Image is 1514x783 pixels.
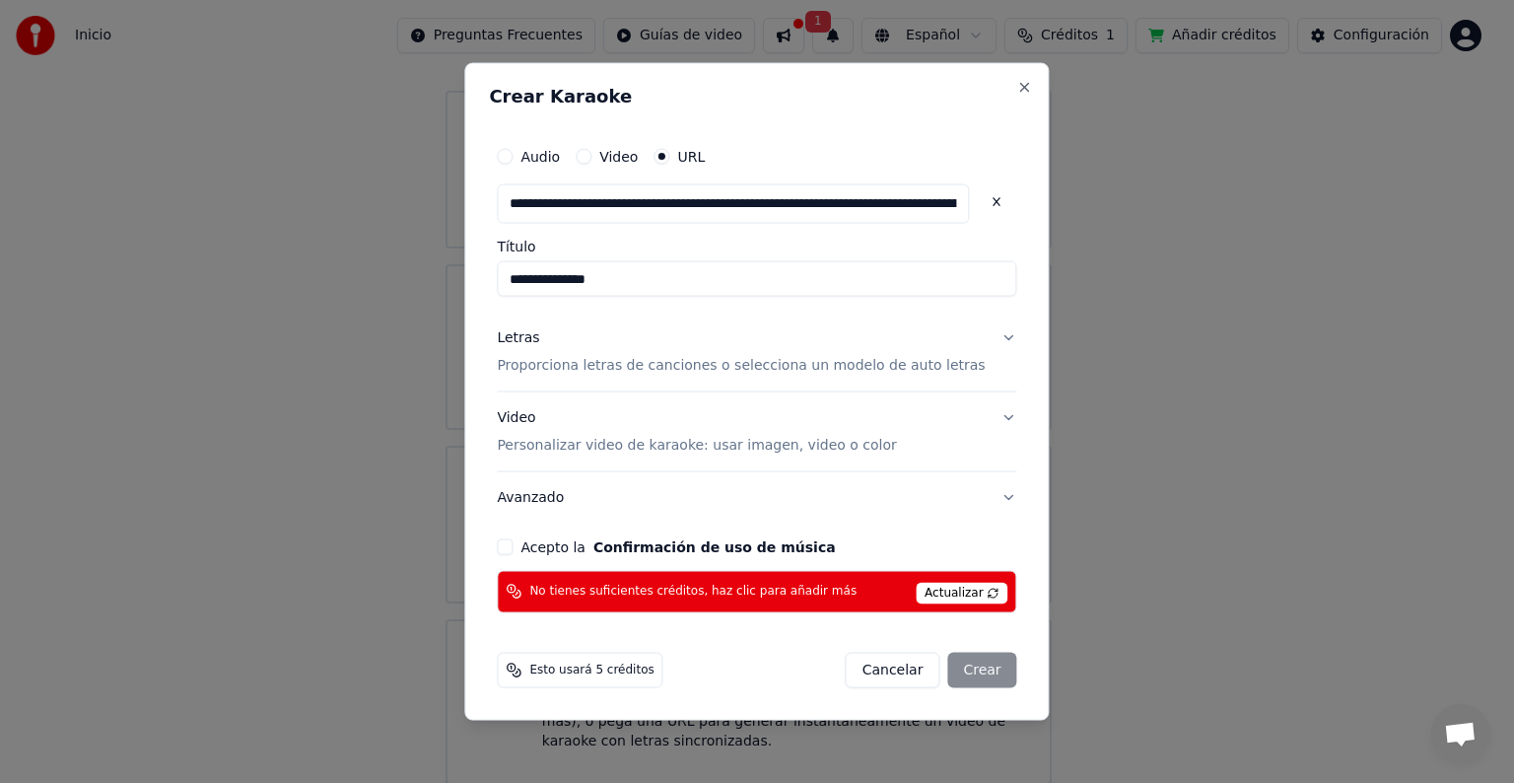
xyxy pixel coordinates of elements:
span: Esto usará 5 créditos [529,662,654,677]
div: Letras [497,328,539,348]
button: Avanzado [497,471,1016,523]
label: Acepto la [520,539,835,553]
button: LetrasProporciona letras de canciones o selecciona un modelo de auto letras [497,313,1016,391]
label: Título [497,240,1016,253]
label: URL [677,150,705,164]
p: Proporciona letras de canciones o selecciona un modelo de auto letras [497,356,985,376]
span: Actualizar [916,582,1008,604]
p: Personalizar video de karaoke: usar imagen, video o color [497,436,896,456]
h2: Crear Karaoke [489,88,1024,106]
div: Video [497,408,896,456]
label: Audio [520,150,560,164]
label: Video [599,150,638,164]
span: No tienes suficientes créditos, haz clic para añadir más [529,584,857,600]
button: Acepto la [593,539,836,553]
button: VideoPersonalizar video de karaoke: usar imagen, video o color [497,392,1016,471]
button: Cancelar [846,652,940,687]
